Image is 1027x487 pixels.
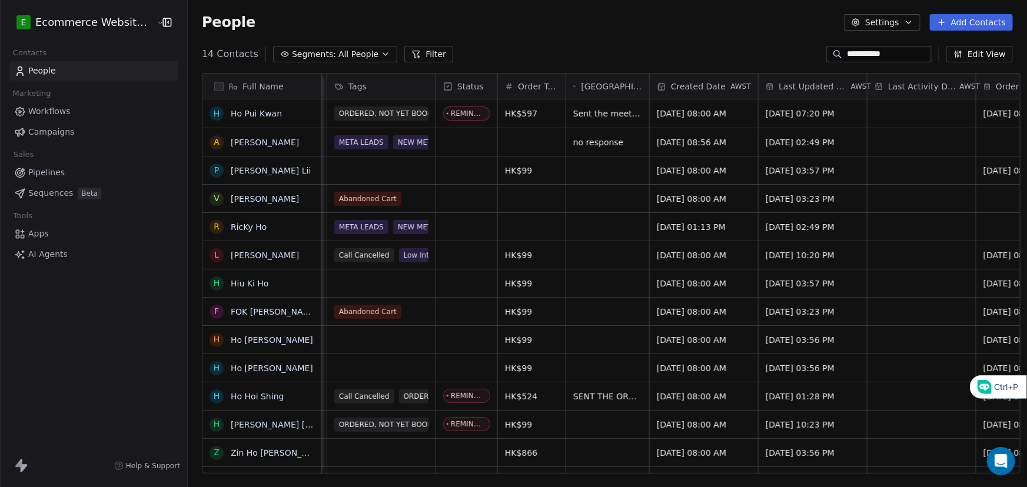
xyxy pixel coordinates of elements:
[126,461,180,471] span: Help & Support
[334,248,394,262] span: Call Cancelled
[9,163,178,182] a: Pipelines
[566,74,649,99] div: [GEOGRAPHIC_DATA] Status/Many Contacts
[657,249,751,261] span: [DATE] 08:00 AM
[334,418,428,432] span: ORDERED, NOT YET BOOKED
[202,47,258,61] span: 14 Contacts
[28,65,56,77] span: People
[28,228,49,240] span: Apps
[28,166,65,179] span: Pipelines
[573,108,642,119] span: Sent the meeting reminder with the link
[202,99,322,474] div: grid
[214,446,220,459] div: Z
[214,362,220,374] div: H
[505,447,559,459] span: HK$866
[214,108,220,120] div: H
[657,193,751,205] span: [DATE] 08:00 AM
[9,184,178,203] a: SequencesBeta
[8,207,37,225] span: Tools
[657,136,751,148] span: [DATE] 08:56 AM
[498,74,566,99] div: Order Total
[348,81,367,92] span: Tags
[334,192,401,206] span: Abandoned Cart
[393,220,483,234] span: NEW META ADS LEADS
[35,15,154,30] span: Ecommerce Website Builder
[334,220,388,234] span: META LEADS
[327,74,436,99] div: Tags
[214,333,220,346] div: H
[766,108,860,119] span: [DATE] 07:20 PM
[202,74,321,99] div: Full Name
[657,391,751,402] span: [DATE] 08:00 AM
[657,306,751,318] span: [DATE] 08:00 AM
[231,448,329,458] a: Zin Ho [PERSON_NAME]
[657,447,751,459] span: [DATE] 08:00 AM
[231,251,299,260] a: [PERSON_NAME]
[14,12,148,32] button: EEcommerce Website Builder
[436,74,497,99] div: Status
[573,391,642,402] span: SENT THE ORDER ID CONFIRMATION
[8,44,52,62] span: Contacts
[214,164,219,176] div: P
[766,165,860,176] span: [DATE] 03:57 PM
[231,392,284,401] a: Ho Hoi Shing
[214,221,220,233] div: R
[28,187,73,199] span: Sequences
[766,193,860,205] span: [DATE] 03:23 PM
[671,81,726,92] span: Created Date
[21,16,26,28] span: E
[334,389,394,403] span: Call Cancelled
[9,122,178,142] a: Campaigns
[581,81,642,92] span: [GEOGRAPHIC_DATA] Status/Many Contacts
[214,136,220,148] div: A
[505,419,559,431] span: HK$99
[214,277,220,289] div: H
[404,46,453,62] button: Filter
[759,74,867,99] div: Last Updated DateAWST
[518,81,559,92] span: Order Total
[214,192,220,205] div: V
[202,14,255,31] span: People
[657,165,751,176] span: [DATE] 08:00 AM
[946,46,1013,62] button: Edit View
[505,108,559,119] span: HK$597
[779,81,848,92] span: Last Updated Date
[505,391,559,402] span: HK$524
[231,307,318,316] a: FOK [PERSON_NAME]
[888,81,958,92] span: Last Activity Date
[451,109,483,118] div: REMINDED TO BOOK
[766,419,860,431] span: [DATE] 10:23 PM
[399,389,493,403] span: ORDERED, NOT YET BOOKED
[393,135,483,149] span: NEW META ADS LEADS
[868,74,976,99] div: Last Activity DateAWST
[114,461,180,471] a: Help & Support
[987,447,1015,475] div: Open Intercom Messenger
[730,82,751,91] span: AWST
[231,335,313,345] a: Ho [PERSON_NAME]
[8,146,39,164] span: Sales
[451,392,483,400] div: REMINDED TO BOOK
[334,135,388,149] span: META LEADS
[451,420,483,428] div: REMINDED TO BOOK
[334,305,401,319] span: Abandoned Cart
[657,278,751,289] span: [DATE] 08:00 AM
[505,249,559,261] span: HK$99
[399,248,482,262] span: Low Intent (by price)
[231,166,311,175] a: [PERSON_NAME] Lii
[505,362,559,374] span: HK$99
[231,222,267,232] a: RicKy Ho
[657,221,751,233] span: [DATE] 01:13 PM
[338,48,378,61] span: All People
[231,138,299,147] a: [PERSON_NAME]
[242,81,284,92] span: Full Name
[657,362,751,374] span: [DATE] 08:00 AM
[334,106,428,121] span: ORDERED, NOT YET BOOKED
[960,82,981,91] span: AWST
[505,278,559,289] span: HK$99
[231,194,299,204] a: [PERSON_NAME]
[930,14,1013,31] button: Add Contacts
[766,278,860,289] span: [DATE] 03:57 PM
[214,249,219,261] div: L
[657,108,751,119] span: [DATE] 08:00 AM
[766,447,860,459] span: [DATE] 03:56 PM
[657,419,751,431] span: [DATE] 08:00 AM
